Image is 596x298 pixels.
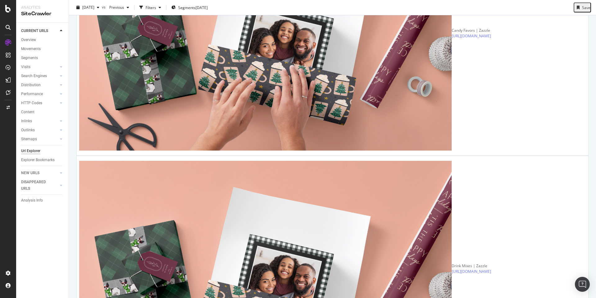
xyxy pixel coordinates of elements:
div: Search Engines [21,73,47,79]
div: Movements [21,46,41,52]
div: Analysis Info [21,197,43,204]
div: Performance [21,91,43,97]
div: Filters [146,5,156,10]
div: Analytics [21,5,64,10]
a: Analysis Info [21,197,64,204]
div: Url Explorer [21,148,40,154]
a: Inlinks [21,118,58,124]
a: HTTP Codes [21,100,58,106]
span: Previous [107,5,124,10]
button: Save [574,2,591,12]
div: Open Intercom Messenger [575,277,590,292]
a: Search Engines [21,73,58,79]
a: Url Explorer [21,148,64,154]
span: Segments [178,5,196,10]
div: Drink Mixes | Zazzle [452,263,491,269]
div: HTTP Codes [21,100,42,106]
div: Distribution [21,82,41,88]
div: Outlinks [21,127,35,133]
a: Segments [21,55,64,61]
a: [URL][DOMAIN_NAME] [452,269,491,274]
div: Sitemaps [21,136,37,142]
a: Overview [21,37,64,43]
a: Performance [21,91,58,97]
a: Distribution [21,82,58,88]
a: [URL][DOMAIN_NAME] [452,33,491,39]
a: Movements [21,46,64,52]
div: Overview [21,37,36,43]
a: Sitemaps [21,136,58,142]
button: Segments[DATE] [169,2,210,12]
a: Visits [21,64,58,70]
button: Filters [137,2,164,12]
div: Explorer Bookmarks [21,157,55,163]
a: Content [21,109,64,115]
a: CURRENT URLS [21,28,58,34]
a: DISAPPEARED URLS [21,179,58,192]
button: [DATE] [74,2,102,12]
div: DISAPPEARED URLS [21,179,52,192]
div: CURRENT URLS [21,28,48,34]
div: Candy Favors | Zazzle [452,28,491,33]
a: Outlinks [21,127,58,133]
div: Segments [21,55,38,61]
div: Visits [21,64,30,70]
div: [DATE] [196,5,208,10]
a: NEW URLS [21,170,58,176]
div: Content [21,109,34,115]
span: vs [102,4,107,9]
div: SiteCrawler [21,10,64,17]
div: NEW URLS [21,170,39,176]
span: 2025 Sep. 5th [82,5,94,10]
div: Inlinks [21,118,32,124]
button: Previous [107,2,132,12]
a: Explorer Bookmarks [21,157,64,163]
div: Save [582,5,590,10]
